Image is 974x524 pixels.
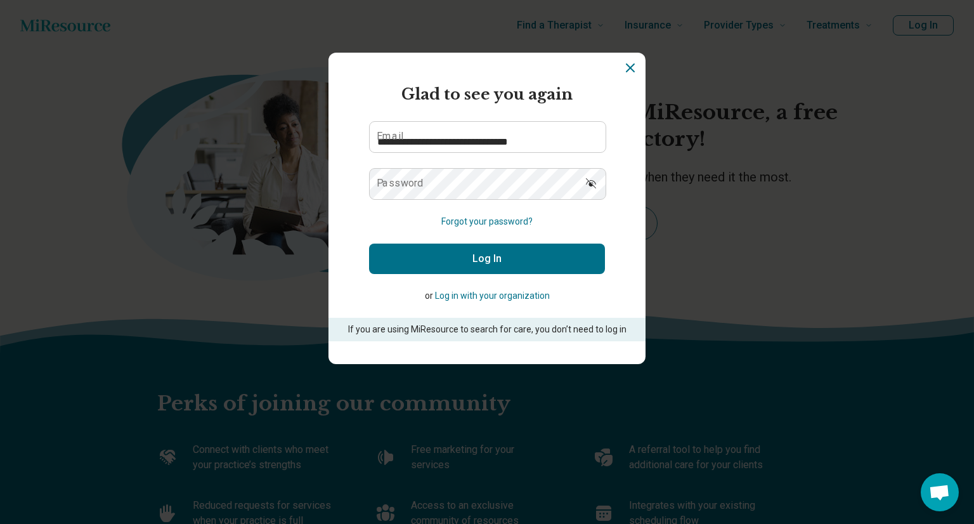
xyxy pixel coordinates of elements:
label: Password [377,178,424,188]
button: Show password [577,168,605,199]
p: or [369,289,605,303]
h2: Glad to see you again [369,83,605,106]
section: Login Dialog [328,53,646,364]
button: Log in with your organization [435,289,550,303]
label: Email [377,131,403,141]
button: Dismiss [623,60,638,75]
button: Log In [369,244,605,274]
button: Forgot your password? [441,215,533,228]
p: If you are using MiResource to search for care, you don’t need to log in [346,323,628,336]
